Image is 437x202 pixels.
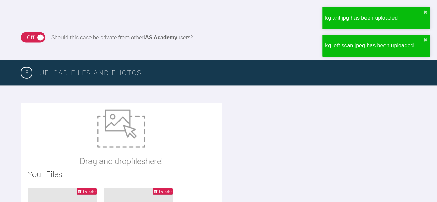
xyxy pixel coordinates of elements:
[423,10,427,15] button: close
[143,34,177,41] strong: IAS Academy
[28,168,215,181] h2: Your Files
[159,189,172,194] span: Delete
[21,67,32,79] span: 5
[27,33,34,42] div: Off
[80,155,163,168] p: Drag and drop files here!
[83,189,96,194] span: Delete
[423,37,427,43] button: close
[51,33,193,42] div: Should this case be private from other users?
[39,67,416,78] h3: Upload Files and Photos
[325,41,423,50] div: kg left scan.jpeg has been uploaded
[325,13,423,22] div: kg ant.jpg has been uploaded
